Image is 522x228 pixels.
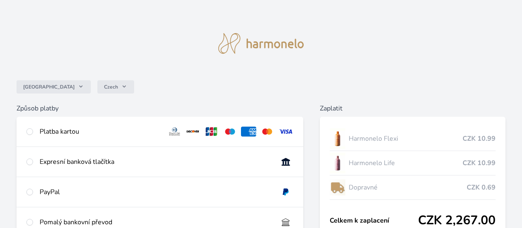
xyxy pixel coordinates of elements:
button: [GEOGRAPHIC_DATA] [17,80,91,94]
span: Celkem k zaplacení [330,216,418,226]
img: paypal.svg [278,187,293,197]
img: discover.svg [185,127,201,137]
img: logo.svg [218,33,304,54]
img: delivery-lo.png [330,177,345,198]
img: onlineBanking_CZ.svg [278,157,293,167]
span: Harmonelo Flexi [349,134,463,144]
span: CZK 10.99 [463,158,496,168]
img: jcb.svg [204,127,219,137]
img: maestro.svg [222,127,238,137]
div: Pomalý bankovní převod [40,217,272,227]
span: Harmonelo Life [349,158,463,168]
img: bankTransfer_IBAN.svg [278,217,293,227]
span: CZK 10.99 [463,134,496,144]
img: CLEAN_LIFE_se_stinem_x-lo.jpg [330,153,345,173]
img: CLEAN_FLEXI_se_stinem_x-hi_(1)-lo.jpg [330,128,345,149]
img: amex.svg [241,127,256,137]
div: Expresní banková tlačítka [40,157,272,167]
div: PayPal [40,187,272,197]
h6: Zaplatit [320,103,505,113]
div: Platba kartou [40,127,161,137]
span: [GEOGRAPHIC_DATA] [23,84,75,90]
span: CZK 0.69 [467,182,496,192]
span: CZK 2,267.00 [418,213,496,228]
button: Czech [97,80,134,94]
img: mc.svg [260,127,275,137]
span: Czech [104,84,118,90]
img: visa.svg [278,127,293,137]
img: diners.svg [167,127,182,137]
h6: Způsob platby [17,103,303,113]
span: Dopravné [349,182,467,192]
